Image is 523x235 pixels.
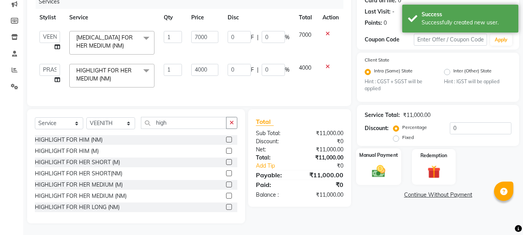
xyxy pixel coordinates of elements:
div: 0 [384,19,387,27]
small: Hint : CGST + SGST will be applied [365,78,432,93]
span: F [251,66,254,74]
div: Coupon Code [365,36,413,44]
a: x [111,75,115,82]
input: Enter Offer / Coupon Code [414,34,487,46]
span: | [257,66,259,74]
div: Last Visit: [365,8,391,16]
th: Qty [159,9,187,26]
label: Fixed [402,134,414,141]
span: Total [256,118,274,126]
label: Client State [365,57,389,63]
div: ₹0 [300,137,349,146]
div: Successfully created new user. [422,19,513,27]
div: Points: [365,19,382,27]
span: 7000 [299,31,311,38]
a: x [124,42,127,49]
div: Service Total: [365,111,400,119]
label: Intra (Same) State [374,67,413,77]
div: ₹11,000.00 [300,170,349,180]
div: ₹0 [300,180,349,189]
div: HIGHLIGHT FOR HER SHORT(NM) [35,170,122,178]
span: 4000 [299,64,311,71]
div: ₹11,000.00 [403,111,430,119]
div: HIGHLIGHT FOR HIM (M) [35,147,99,155]
span: % [285,33,290,41]
span: | [257,33,259,41]
img: _cash.svg [368,164,389,179]
th: Stylist [35,9,65,26]
span: [MEDICAL_DATA] FOR HER MEDIUM (NM) [76,34,133,49]
div: Sub Total: [250,129,300,137]
a: Continue Without Payment [358,191,518,199]
div: Payable: [250,170,300,180]
div: HIGHLIGHT FOR HER LONG (NM) [35,203,120,211]
input: Search or Scan [141,117,226,129]
th: Price [187,9,223,26]
th: Total [294,9,318,26]
th: Service [65,9,159,26]
span: F [251,33,254,41]
div: Paid: [250,180,300,189]
label: Redemption [420,152,447,159]
span: HIGHLIGHT FOR HER MEDIUM (NM) [76,67,132,82]
div: ₹11,000.00 [300,154,349,162]
div: HIGHLIGHT FOR HIM (NM) [35,136,103,144]
div: HIGHLIGHT FOR HER MEDIUM (M) [35,181,123,189]
label: Percentage [402,124,427,131]
a: Add Tip [250,162,308,170]
label: Manual Payment [359,152,398,159]
div: ₹11,000.00 [300,129,349,137]
div: Net: [250,146,300,154]
div: Discount: [365,124,389,132]
div: ₹11,000.00 [300,191,349,199]
div: HIGHLIGHT FOR HER SHORT (M) [35,158,120,166]
button: Apply [490,34,512,46]
span: % [285,66,290,74]
div: Success [422,10,513,19]
div: Total: [250,154,300,162]
label: Inter (Other) State [453,67,492,77]
div: - [392,8,394,16]
img: _gift.svg [424,164,444,180]
small: Hint : IGST will be applied [444,78,511,85]
div: HIGHLIGHT FOR HER MEDIUM (NM) [35,192,127,200]
div: Balance : [250,191,300,199]
th: Action [318,9,343,26]
div: Discount: [250,137,300,146]
th: Disc [223,9,294,26]
div: ₹11,000.00 [300,146,349,154]
div: ₹0 [308,162,350,170]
